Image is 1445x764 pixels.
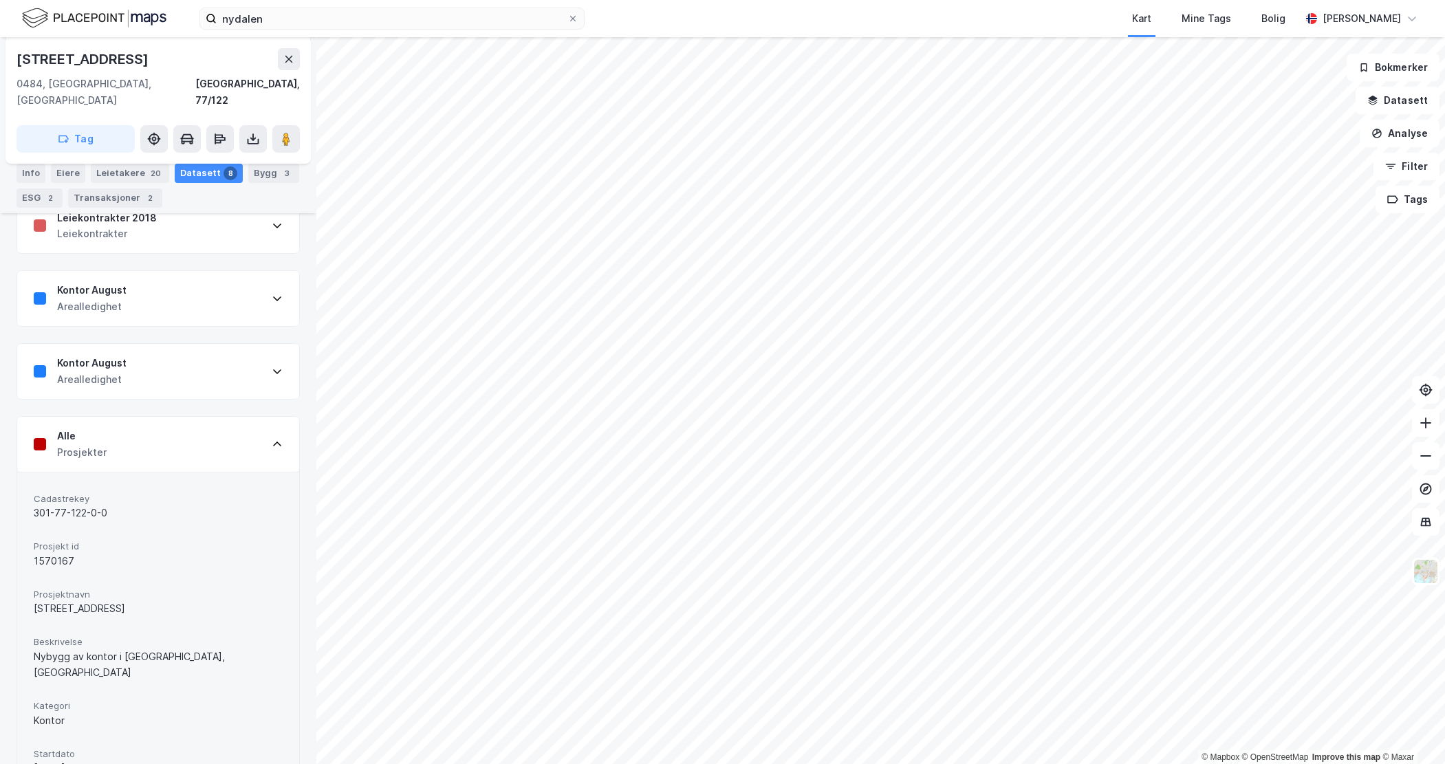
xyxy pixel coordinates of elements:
div: ESG [17,188,63,208]
div: Datasett [175,164,243,183]
div: [STREET_ADDRESS] [34,600,283,617]
div: 2 [43,191,57,205]
div: Arealledighet [57,371,127,388]
span: Kategori [34,700,283,712]
img: logo.f888ab2527a4732fd821a326f86c7f29.svg [22,6,166,30]
span: Prosjektnavn [34,589,283,600]
div: 20 [148,166,164,180]
img: Z [1413,558,1439,585]
div: Mine Tags [1182,10,1231,27]
div: Kart [1132,10,1151,27]
div: Prosjekter [57,444,107,461]
iframe: Chat Widget [1376,698,1445,764]
span: Startdato [34,748,283,760]
span: Cadastrekey [34,493,283,505]
div: [STREET_ADDRESS] [17,48,151,70]
span: Beskrivelse [34,636,283,648]
div: Leietakere [91,164,169,183]
button: Datasett [1356,87,1439,114]
div: Kontor August [57,282,127,298]
div: 2 [143,191,157,205]
div: Transaksjoner [68,188,162,208]
div: Kontor [34,712,283,729]
div: Info [17,164,45,183]
div: Leiekontrakter 2018 [57,210,157,226]
div: 3 [280,166,294,180]
div: 8 [224,166,237,180]
button: Tag [17,125,135,153]
div: Alle [57,428,107,444]
div: Kontor August [57,355,127,371]
span: Prosjekt id [34,541,283,552]
div: 301-77-122-0-0 [34,505,283,521]
div: Arealledighet [57,298,127,315]
div: Bolig [1261,10,1285,27]
button: Analyse [1360,120,1439,147]
div: 1570167 [34,553,283,569]
button: Filter [1373,153,1439,180]
div: Leiekontrakter [57,226,157,242]
button: Tags [1376,186,1439,213]
div: Eiere [51,164,85,183]
a: OpenStreetMap [1242,752,1309,762]
div: [PERSON_NAME] [1323,10,1401,27]
div: Nybygg av kontor i [GEOGRAPHIC_DATA], [GEOGRAPHIC_DATA] [34,648,283,681]
a: Mapbox [1202,752,1239,762]
input: Søk på adresse, matrikkel, gårdeiere, leietakere eller personer [217,8,567,29]
div: [GEOGRAPHIC_DATA], 77/122 [195,76,300,109]
a: Improve this map [1312,752,1380,762]
div: Bygg [248,164,299,183]
button: Bokmerker [1347,54,1439,81]
div: 0484, [GEOGRAPHIC_DATA], [GEOGRAPHIC_DATA] [17,76,195,109]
